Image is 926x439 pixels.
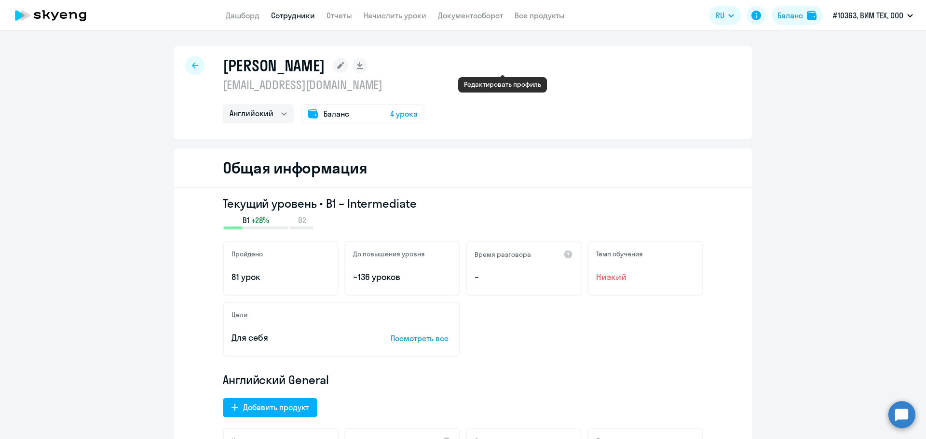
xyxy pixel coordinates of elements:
div: Добавить продукт [243,401,309,413]
p: Посмотреть все [391,333,451,344]
p: ~136 уроков [353,271,451,283]
div: Баланс [777,10,803,21]
h2: Общая информация [223,158,367,177]
button: #10363, ВИМ ТЕХ, ООО [828,4,918,27]
p: [EMAIL_ADDRESS][DOMAIN_NAME] [223,77,424,93]
a: Начислить уроки [364,11,426,20]
h5: До повышения уровня [353,250,425,258]
span: B2 [298,215,306,226]
button: Балансbalance [772,6,822,25]
img: balance [807,11,817,20]
span: 4 урока [390,108,418,120]
span: Низкий [596,271,694,283]
span: Баланс [324,108,349,120]
a: Отчеты [327,11,352,20]
span: Английский General [223,372,329,387]
h5: Цели [231,310,247,319]
h1: [PERSON_NAME] [223,56,325,75]
div: Редактировать профиль [464,80,541,89]
a: Дашборд [226,11,259,20]
span: RU [716,10,724,21]
button: Добавить продукт [223,398,317,417]
h5: Пройдено [231,250,263,258]
a: Все продукты [515,11,565,20]
span: B1 [243,215,249,226]
p: #10363, ВИМ ТЕХ, ООО [833,10,903,21]
h3: Текущий уровень • B1 – Intermediate [223,196,703,211]
a: Сотрудники [271,11,315,20]
h5: Время разговора [475,250,531,259]
h5: Темп обучения [596,250,643,258]
span: +28% [251,215,269,226]
button: RU [709,6,741,25]
p: – [475,271,573,283]
p: 81 урок [231,271,330,283]
p: Для себя [231,332,361,344]
a: Документооборот [438,11,503,20]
